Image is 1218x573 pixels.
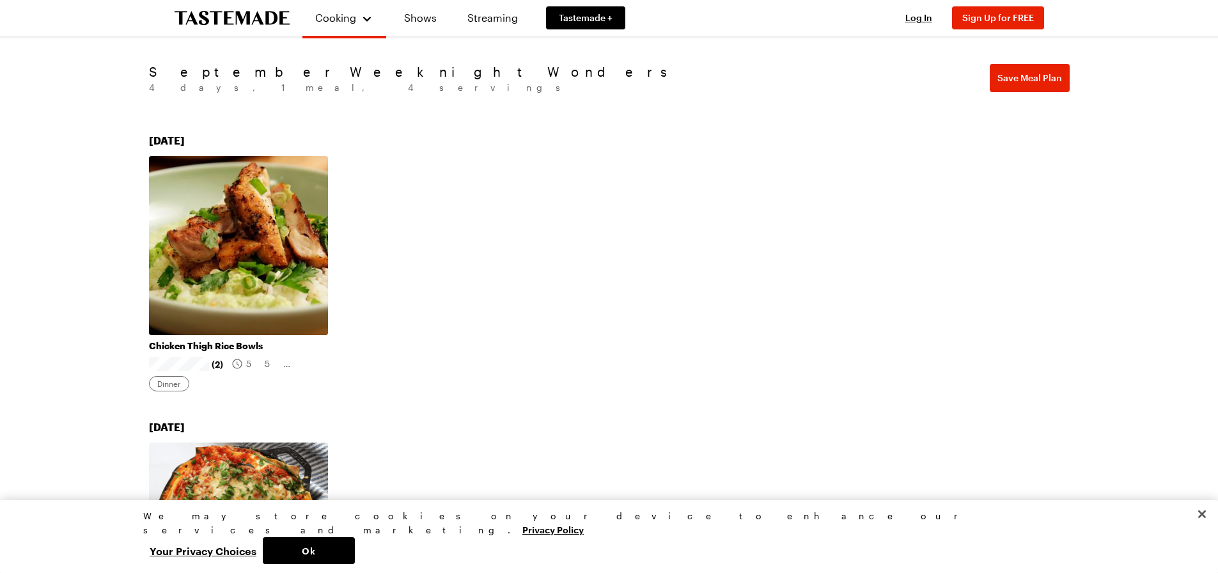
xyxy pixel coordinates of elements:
[263,537,355,564] button: Ok
[149,134,185,146] span: [DATE]
[997,72,1062,84] span: Save Meal Plan
[149,64,675,79] h1: September Weeknight Wonders
[952,6,1044,29] button: Sign Up for FREE
[1188,500,1216,528] button: Close
[962,12,1034,23] span: Sign Up for FREE
[143,537,263,564] button: Your Privacy Choices
[990,64,1070,92] button: Save Meal Plan
[905,12,932,23] span: Log In
[143,509,1064,564] div: Privacy
[175,11,290,26] a: To Tastemade Home Page
[143,509,1064,537] div: We may store cookies on your device to enhance our services and marketing.
[546,6,625,29] a: Tastemade +
[893,12,944,24] button: Log In
[315,12,356,24] span: Cooking
[522,523,584,535] a: More information about your privacy, opens in a new tab
[149,82,574,93] span: 4 days , 1 meal , 4 servings
[315,5,373,31] button: Cooking
[149,421,185,433] span: [DATE]
[149,340,328,352] a: Chicken Thigh Rice Bowls
[559,12,613,24] span: Tastemade +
